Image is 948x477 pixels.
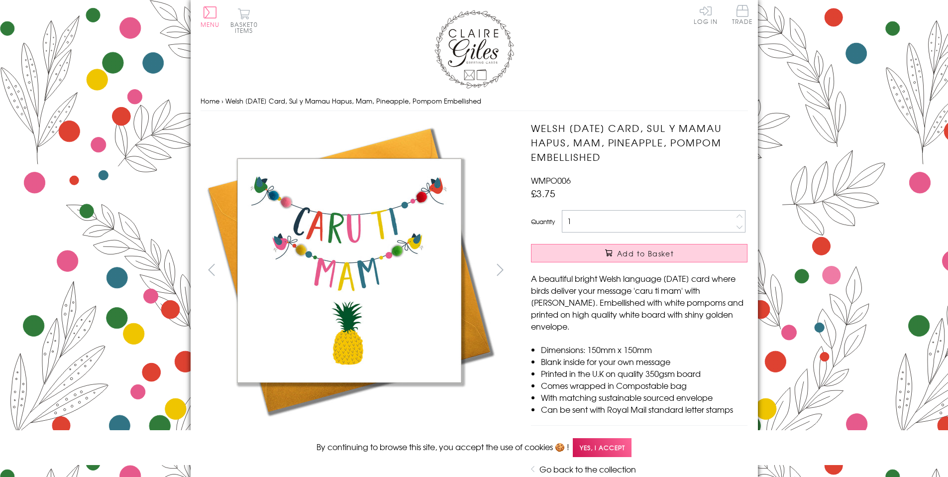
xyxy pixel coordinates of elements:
img: Welsh Mother's Day Card, Sul y Mamau Hapus, Mam, Pineapple, Pompom Embellished [200,121,499,420]
p: A beautiful bright Welsh language [DATE] card where birds deliver your message 'caru ti mam' with... [531,272,747,332]
li: Can be sent with Royal Mail standard letter stamps [541,403,747,415]
button: Add to Basket [531,244,747,262]
a: Go back to the collection [539,463,636,475]
button: next [489,258,511,281]
li: Printed in the U.K on quality 350gsm board [541,367,747,379]
span: › [221,96,223,106]
span: £3.75 [531,186,555,200]
button: prev [201,258,223,281]
img: Claire Giles Greetings Cards [434,10,514,89]
nav: breadcrumbs [201,91,748,112]
li: With matching sustainable sourced envelope [541,391,747,403]
li: Comes wrapped in Compostable bag [541,379,747,391]
label: Quantity [531,217,555,226]
span: Trade [732,5,753,24]
li: Dimensions: 150mm x 150mm [541,344,747,356]
span: WMPO006 [531,174,571,186]
img: Welsh Mother's Day Card, Sul y Mamau Hapus, Mam, Pineapple, Pompom Embellished [511,121,810,416]
span: Welsh [DATE] Card, Sul y Mamau Hapus, Mam, Pineapple, Pompom Embellished [225,96,481,106]
a: Home [201,96,219,106]
a: Log In [694,5,718,24]
span: Add to Basket [617,248,674,258]
span: 0 items [235,20,258,35]
button: Basket0 items [230,8,258,33]
span: Yes, I accept [573,438,632,458]
li: Blank inside for your own message [541,356,747,367]
h1: Welsh [DATE] Card, Sul y Mamau Hapus, Mam, Pineapple, Pompom Embellished [531,121,747,164]
a: Trade [732,5,753,26]
button: Menu [201,6,220,27]
span: Menu [201,20,220,29]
